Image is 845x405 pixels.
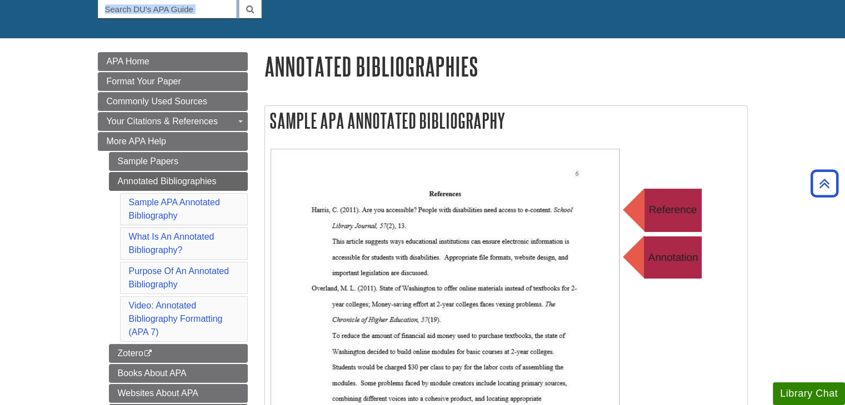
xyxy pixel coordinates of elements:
a: Format Your Paper [98,72,248,91]
a: APA Home [98,52,248,71]
span: Format Your Paper [107,77,181,86]
span: APA Home [107,57,149,66]
a: Sample APA Annotated Bibliography [129,198,220,220]
a: What Is An Annotated Bibliography? [129,232,214,255]
a: Your Citations & References [98,112,248,131]
a: Purpose Of An Annotated Bibliography [129,266,229,289]
a: Sample Papers [109,152,248,171]
h1: Annotated Bibliographies [264,52,748,80]
button: Library Chat [773,382,845,405]
a: Annotated Bibliographies [109,172,248,191]
span: Commonly Used Sources [107,97,207,106]
i: This link opens in a new window [143,350,153,357]
a: Websites About APA [109,384,248,403]
a: Back to Top [807,176,842,191]
a: Video: Annotated Bibliography Formatting (APA 7) [129,301,223,337]
a: Zotero [109,344,248,363]
span: More APA Help [107,136,166,146]
a: More APA Help [98,132,248,151]
a: Books About APA [109,364,248,383]
a: Commonly Used Sources [98,92,248,111]
h2: Sample APA Annotated Bibliography [265,106,747,135]
span: Your Citations & References [107,117,218,126]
